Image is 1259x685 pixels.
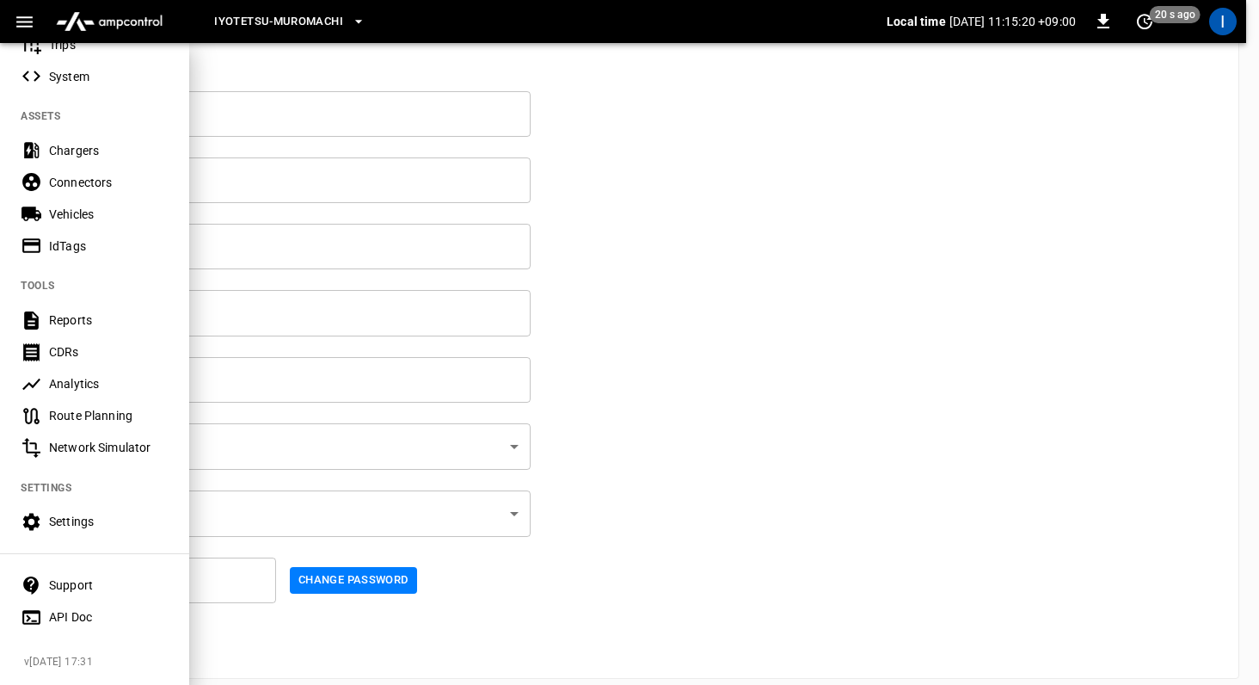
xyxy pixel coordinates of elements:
[887,13,946,30] p: Local time
[49,312,169,329] div: Reports
[49,206,169,223] div: Vehicles
[214,12,343,32] span: Iyotetsu-Muromachi
[49,142,169,159] div: Chargers
[49,36,169,53] div: Trips
[49,513,169,530] div: Settings
[49,238,169,255] div: IdTags
[1209,8,1237,35] div: profile-icon
[49,174,169,191] div: Connectors
[49,407,169,424] div: Route Planning
[49,375,169,392] div: Analytics
[49,5,169,38] img: ampcontrol.io logo
[949,13,1076,30] p: [DATE] 11:15:20 +09:00
[49,68,169,85] div: System
[49,608,169,626] div: API Doc
[1131,8,1158,35] button: set refresh interval
[1150,6,1201,23] span: 20 s ago
[49,343,169,361] div: CDRs
[49,577,169,594] div: Support
[24,654,175,671] span: v [DATE] 17:31
[49,439,169,456] div: Network Simulator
